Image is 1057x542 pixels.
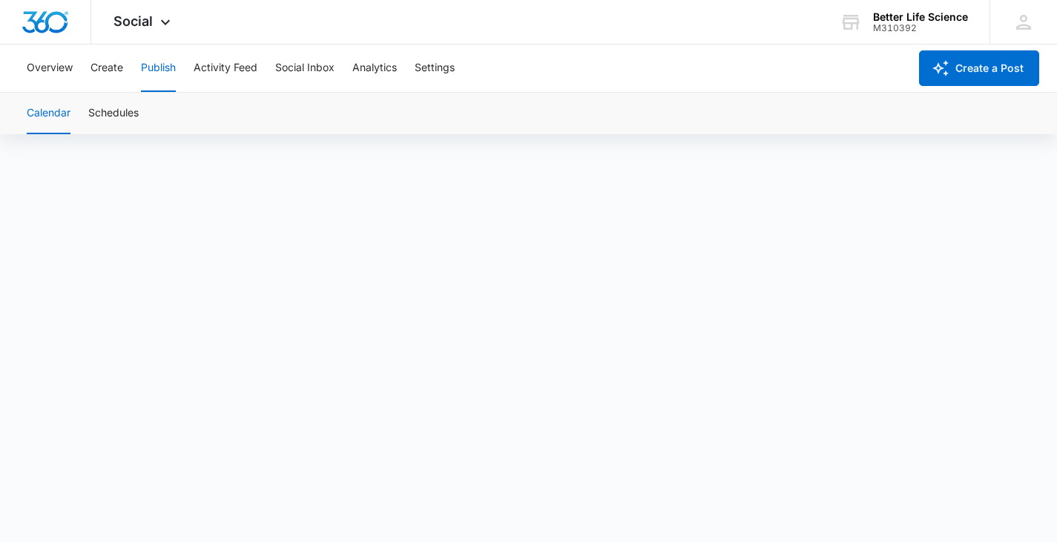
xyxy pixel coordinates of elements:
[27,44,73,92] button: Overview
[415,44,455,92] button: Settings
[352,44,397,92] button: Analytics
[113,13,153,29] span: Social
[873,23,968,33] div: account id
[90,44,123,92] button: Create
[275,44,335,92] button: Social Inbox
[919,50,1039,86] button: Create a Post
[141,44,176,92] button: Publish
[873,11,968,23] div: account name
[88,93,139,134] button: Schedules
[27,93,70,134] button: Calendar
[194,44,257,92] button: Activity Feed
